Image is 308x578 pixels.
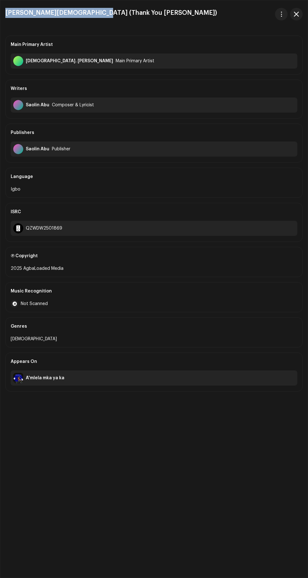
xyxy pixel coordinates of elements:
[11,124,297,142] div: Publishers
[26,58,113,64] div: Evang. Elizabeth Eche
[11,318,297,335] div: Genres
[11,186,297,193] div: Igbo
[52,147,70,152] div: Publisher
[11,36,297,53] div: Main Primary Artist
[11,168,297,186] div: Language
[11,265,297,272] div: 2025 AgbaLoaded Media
[11,353,297,370] div: Appears On
[11,80,297,97] div: Writers
[11,282,297,300] div: Music Recognition
[21,301,48,306] span: Not Scanned
[26,375,64,381] div: A'mlela mka ya ka
[11,247,297,265] div: Ⓟ Copyright
[13,373,23,383] img: 1568b42d-9b3a-45ae-986d-368795b8c008
[26,226,62,231] div: QZWDW2501869
[11,203,297,221] div: ISRC
[26,103,49,108] div: Saolin Abu
[5,8,217,18] h3: [PERSON_NAME][DEMOGRAPHIC_DATA] (Thank You [PERSON_NAME])
[52,103,94,108] div: Composer & Lyricist
[11,335,297,343] div: [DEMOGRAPHIC_DATA]
[26,147,49,152] div: Saolin Abu
[116,58,154,64] div: Main Primary Artist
